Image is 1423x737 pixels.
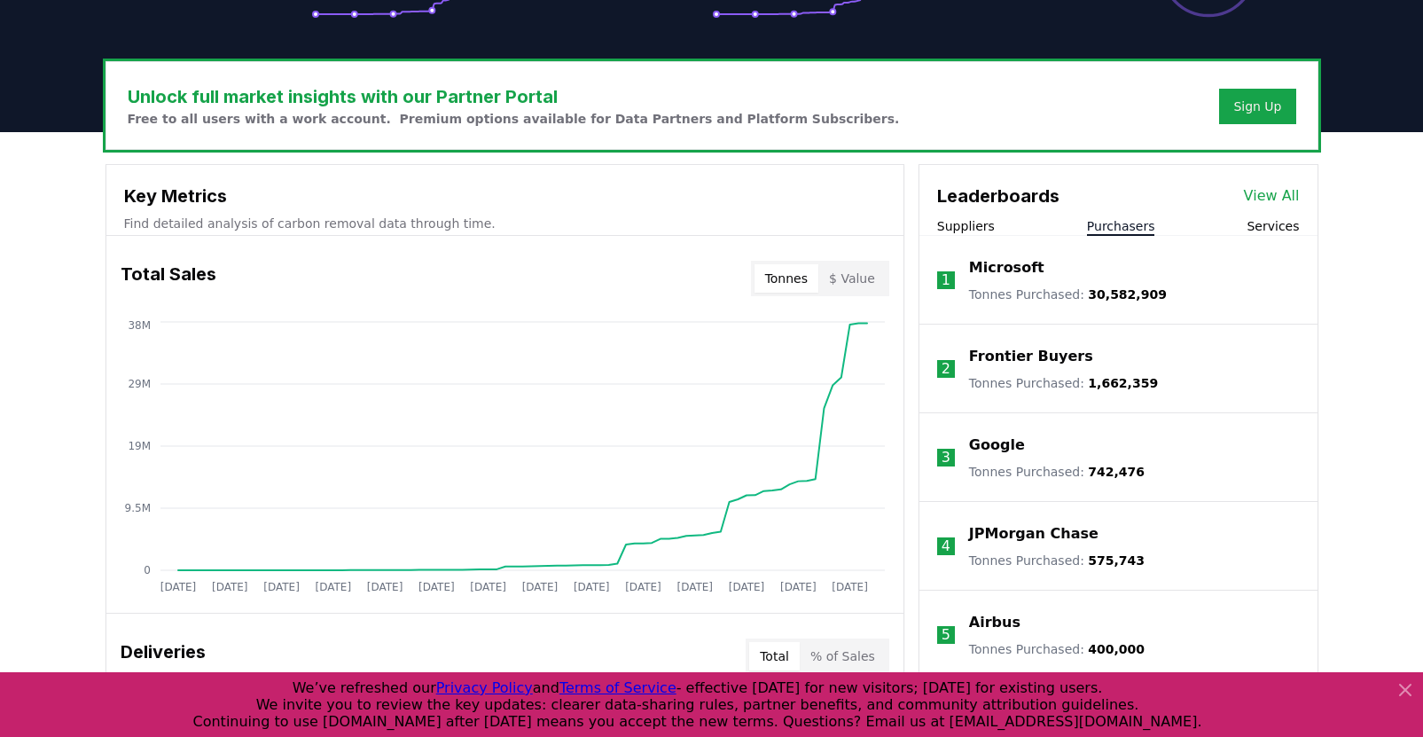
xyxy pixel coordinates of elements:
[1088,376,1158,390] span: 1,662,359
[780,581,817,593] tspan: [DATE]
[969,257,1044,278] a: Microsoft
[676,581,713,593] tspan: [DATE]
[818,264,886,293] button: $ Value
[1088,553,1145,568] span: 575,743
[969,523,1099,545] a: JPMorgan Chase
[124,215,886,232] p: Find detailed analysis of carbon removal data through time.
[937,217,995,235] button: Suppliers
[1088,465,1145,479] span: 742,476
[211,581,247,593] tspan: [DATE]
[942,536,950,557] p: 4
[470,581,506,593] tspan: [DATE]
[942,358,950,380] p: 2
[128,110,900,128] p: Free to all users with a work account. Premium options available for Data Partners and Platform S...
[315,581,351,593] tspan: [DATE]
[128,440,151,452] tspan: 19M
[366,581,403,593] tspan: [DATE]
[969,612,1020,633] a: Airbus
[937,183,1059,209] h3: Leaderboards
[942,447,950,468] p: 3
[832,581,868,593] tspan: [DATE]
[969,552,1145,569] p: Tonnes Purchased :
[969,374,1158,392] p: Tonnes Purchased :
[749,642,800,670] button: Total
[573,581,609,593] tspan: [DATE]
[263,581,300,593] tspan: [DATE]
[160,581,196,593] tspan: [DATE]
[1088,287,1167,302] span: 30,582,909
[1087,217,1155,235] button: Purchasers
[418,581,455,593] tspan: [DATE]
[625,581,661,593] tspan: [DATE]
[942,624,950,646] p: 5
[800,642,886,670] button: % of Sales
[121,261,216,296] h3: Total Sales
[144,564,151,576] tspan: 0
[1244,185,1300,207] a: View All
[1233,98,1281,115] a: Sign Up
[728,581,764,593] tspan: [DATE]
[969,463,1145,481] p: Tonnes Purchased :
[124,502,150,514] tspan: 9.5M
[128,319,151,332] tspan: 38M
[969,346,1093,367] a: Frontier Buyers
[755,264,818,293] button: Tonnes
[128,378,151,390] tspan: 29M
[1088,642,1145,656] span: 400,000
[969,435,1025,456] a: Google
[942,270,950,291] p: 1
[969,640,1145,658] p: Tonnes Purchased :
[1247,217,1299,235] button: Services
[1219,89,1295,124] button: Sign Up
[128,83,900,110] h3: Unlock full market insights with our Partner Portal
[121,639,206,674] h3: Deliveries
[521,581,558,593] tspan: [DATE]
[969,286,1167,303] p: Tonnes Purchased :
[124,183,886,209] h3: Key Metrics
